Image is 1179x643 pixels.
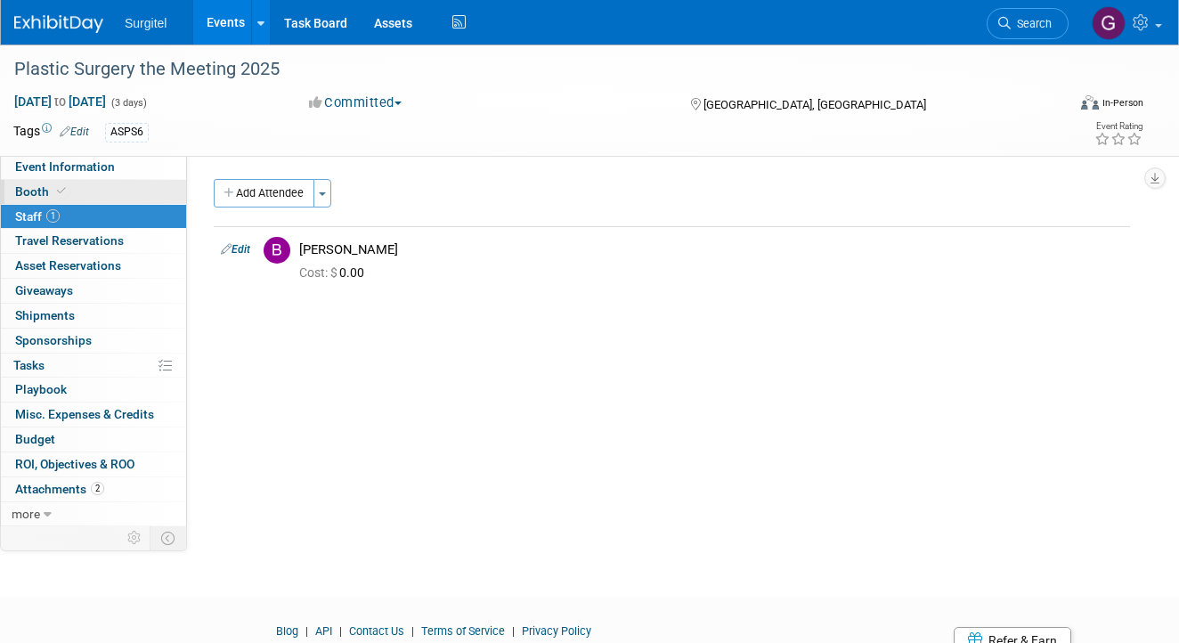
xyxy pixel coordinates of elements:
span: Event Information [15,159,115,174]
span: 2 [91,482,104,495]
a: Edit [60,126,89,138]
span: more [12,507,40,521]
span: | [508,624,519,638]
img: Greg Smith [1092,6,1126,40]
button: Add Attendee [214,179,314,208]
span: 0.00 [299,265,371,280]
img: B.jpg [264,237,290,264]
a: Giveaways [1,279,186,303]
i: Booth reservation complete [57,186,66,196]
div: Event Rating [1094,122,1142,131]
td: Toggle Event Tabs [150,526,187,549]
a: Contact Us [349,624,404,638]
div: ASPS6 [105,123,149,142]
span: [DATE] [DATE] [13,94,107,110]
span: Surgitel [125,16,167,30]
div: Plastic Surgery the Meeting 2025 [8,53,1047,85]
div: [PERSON_NAME] [299,241,1123,258]
a: Event Information [1,155,186,179]
span: Playbook [15,382,67,396]
span: (3 days) [110,97,147,109]
span: Misc. Expenses & Credits [15,407,154,421]
a: Tasks [1,354,186,378]
span: Sponsorships [15,333,92,347]
a: Asset Reservations [1,254,186,278]
a: Travel Reservations [1,229,186,253]
img: ExhibitDay [14,15,103,33]
span: ROI, Objectives & ROO [15,457,134,471]
a: Misc. Expenses & Credits [1,403,186,427]
img: Format-Inperson.png [1081,95,1099,110]
a: Playbook [1,378,186,402]
span: | [335,624,346,638]
a: Privacy Policy [522,624,591,638]
a: Terms of Service [421,624,505,638]
span: Cost: $ [299,265,339,280]
span: Booth [15,184,69,199]
a: API [315,624,332,638]
a: Blog [276,624,298,638]
a: Sponsorships [1,329,186,353]
span: Giveaways [15,283,73,297]
a: Edit [221,243,250,256]
a: Staff1 [1,205,186,229]
td: Tags [13,122,89,142]
a: ROI, Objectives & ROO [1,452,186,476]
span: Attachments [15,482,104,496]
a: Shipments [1,304,186,328]
span: Shipments [15,308,75,322]
span: 1 [46,209,60,223]
span: Tasks [13,358,45,372]
a: Search [987,8,1069,39]
a: Attachments2 [1,477,186,501]
div: In-Person [1102,96,1143,110]
a: Booth [1,180,186,204]
td: Personalize Event Tab Strip [119,526,150,549]
span: | [407,624,419,638]
span: | [301,624,313,638]
div: Event Format [978,93,1144,119]
span: Staff [15,209,60,224]
span: Search [1011,17,1052,30]
span: [GEOGRAPHIC_DATA], [GEOGRAPHIC_DATA] [703,98,926,111]
a: more [1,502,186,526]
span: Asset Reservations [15,258,121,273]
span: to [52,94,69,109]
button: Committed [303,94,409,112]
span: Budget [15,432,55,446]
a: Budget [1,427,186,452]
span: Travel Reservations [15,233,124,248]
